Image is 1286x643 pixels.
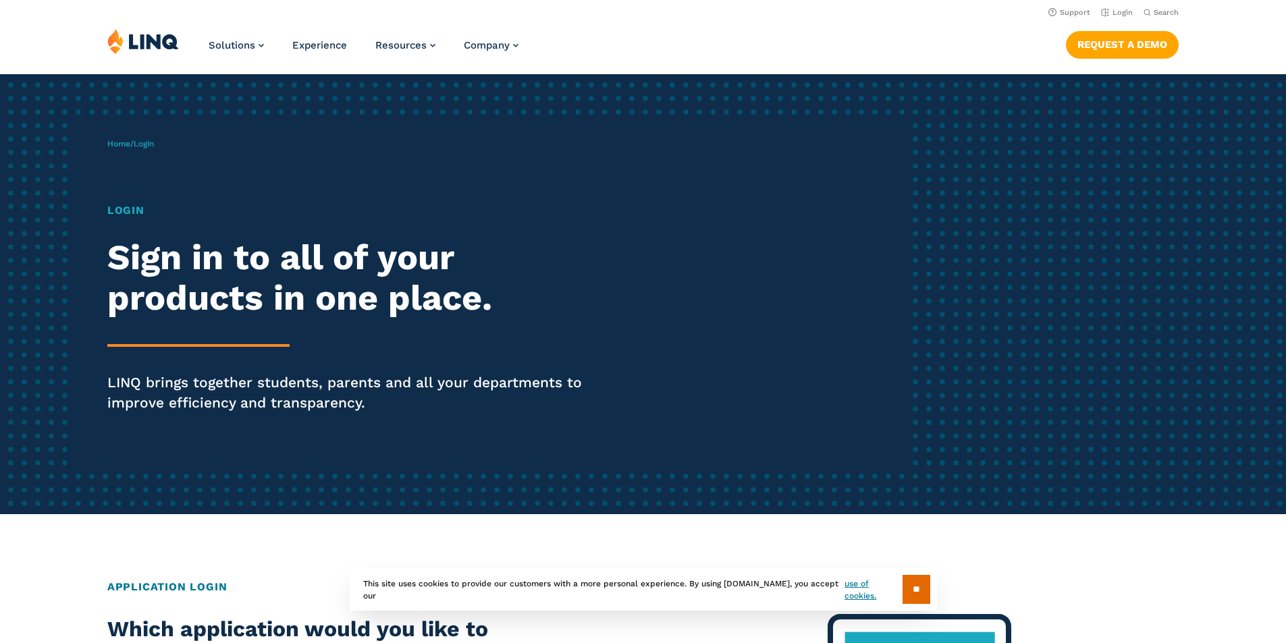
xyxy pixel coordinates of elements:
div: This site uses cookies to provide our customers with a more personal experience. By using [DOMAIN... [350,568,937,611]
span: Resources [375,39,427,51]
span: Search [1154,8,1179,17]
span: Company [464,39,510,51]
h2: Application Login [107,579,1179,595]
p: LINQ brings together students, parents and all your departments to improve efficiency and transpa... [107,372,603,413]
nav: Primary Navigation [209,28,518,73]
button: Open Search Bar [1144,7,1179,18]
img: LINQ | K‑12 Software [107,28,179,54]
h1: Login [107,202,603,219]
span: Login [134,139,154,148]
nav: Button Navigation [1066,28,1179,58]
a: use of cookies. [845,578,902,602]
a: Home [107,139,130,148]
span: Solutions [209,39,255,51]
a: Company [464,39,518,51]
span: / [107,139,154,148]
a: Resources [375,39,435,51]
a: Experience [292,39,347,51]
a: Support [1048,8,1090,17]
a: Request a Demo [1066,31,1179,58]
a: Solutions [209,39,264,51]
a: Login [1101,8,1133,17]
h2: Sign in to all of your products in one place. [107,237,603,318]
